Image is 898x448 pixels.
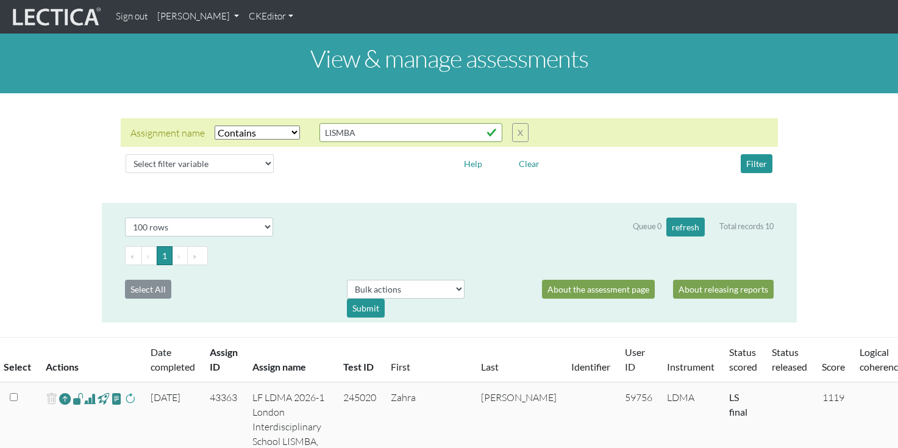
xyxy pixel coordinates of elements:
[111,5,152,29] a: Sign out
[84,391,96,406] span: Analyst score
[633,218,774,236] div: Queue 0 Total records 10
[513,154,545,173] button: Clear
[244,5,298,29] a: CKEditor
[38,338,143,383] th: Actions
[10,5,101,29] img: lecticalive
[666,218,705,236] button: refresh
[151,346,195,372] a: Date completed
[625,346,645,372] a: User ID
[571,361,610,372] a: Identifier
[124,391,136,406] span: rescore
[98,391,109,405] span: view
[512,123,529,142] button: X
[772,346,807,372] a: Status released
[458,157,488,168] a: Help
[245,338,336,383] th: Assign name
[125,246,774,265] ul: Pagination
[481,361,499,372] a: Last
[347,299,385,318] div: Submit
[130,126,205,140] div: Assignment name
[822,391,844,404] span: 1119
[741,154,772,173] button: Filter
[336,338,383,383] th: Test ID
[542,280,655,299] a: About the assessment page
[125,280,171,299] button: Select All
[458,154,488,173] button: Help
[667,361,714,372] a: Instrument
[729,346,757,372] a: Status scored
[822,361,845,372] a: Score
[111,391,123,405] span: view
[73,391,84,405] span: view
[59,390,71,408] a: Reopen
[46,390,57,408] span: delete
[729,391,747,418] a: Completed = assessment has been completed; CS scored = assessment has been CLAS scored; LS scored...
[157,246,173,265] button: Go to page 1
[202,338,245,383] th: Assign ID
[152,5,244,29] a: [PERSON_NAME]
[391,361,410,372] a: First
[673,280,774,299] a: About releasing reports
